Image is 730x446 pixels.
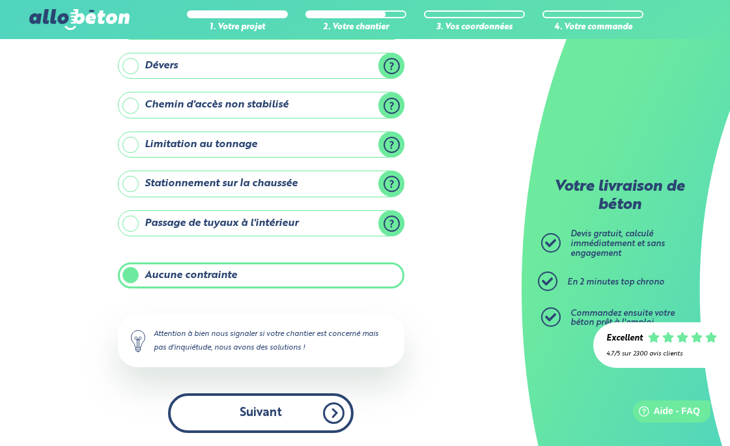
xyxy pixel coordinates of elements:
iframe: Help widget launcher [614,395,716,432]
div: 4.7/5 sur 2300 avis clients [606,350,717,357]
label: Passage de tuyaux à l'intérieur [118,210,404,236]
button: Suivant [168,393,354,433]
div: Attention à bien nous signaler si votre chantier est concerné mais pas d'inquiétude, nous avons d... [118,314,404,367]
div: 3. Vos coordonnées [424,23,525,33]
div: 2. Votre chantier [305,23,406,33]
span: Commandez ensuite votre béton prêt à l'emploi [570,309,675,328]
span: En 2 minutes top chrono [567,278,664,286]
label: Dévers [118,53,404,79]
img: allobéton [29,9,130,30]
p: Votre livraison de béton [544,178,694,214]
label: Limitation au tonnage [118,132,404,158]
span: Devis gratuit, calculé immédiatement et sans engagement [570,230,665,257]
label: Chemin d'accès non stabilisé [118,92,404,118]
div: Excellent [606,334,643,344]
div: 4. Votre commande [542,23,643,33]
label: Stationnement sur la chaussée [118,171,404,197]
div: 1. Votre projet [187,23,288,33]
label: Aucune contrainte [118,262,404,288]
